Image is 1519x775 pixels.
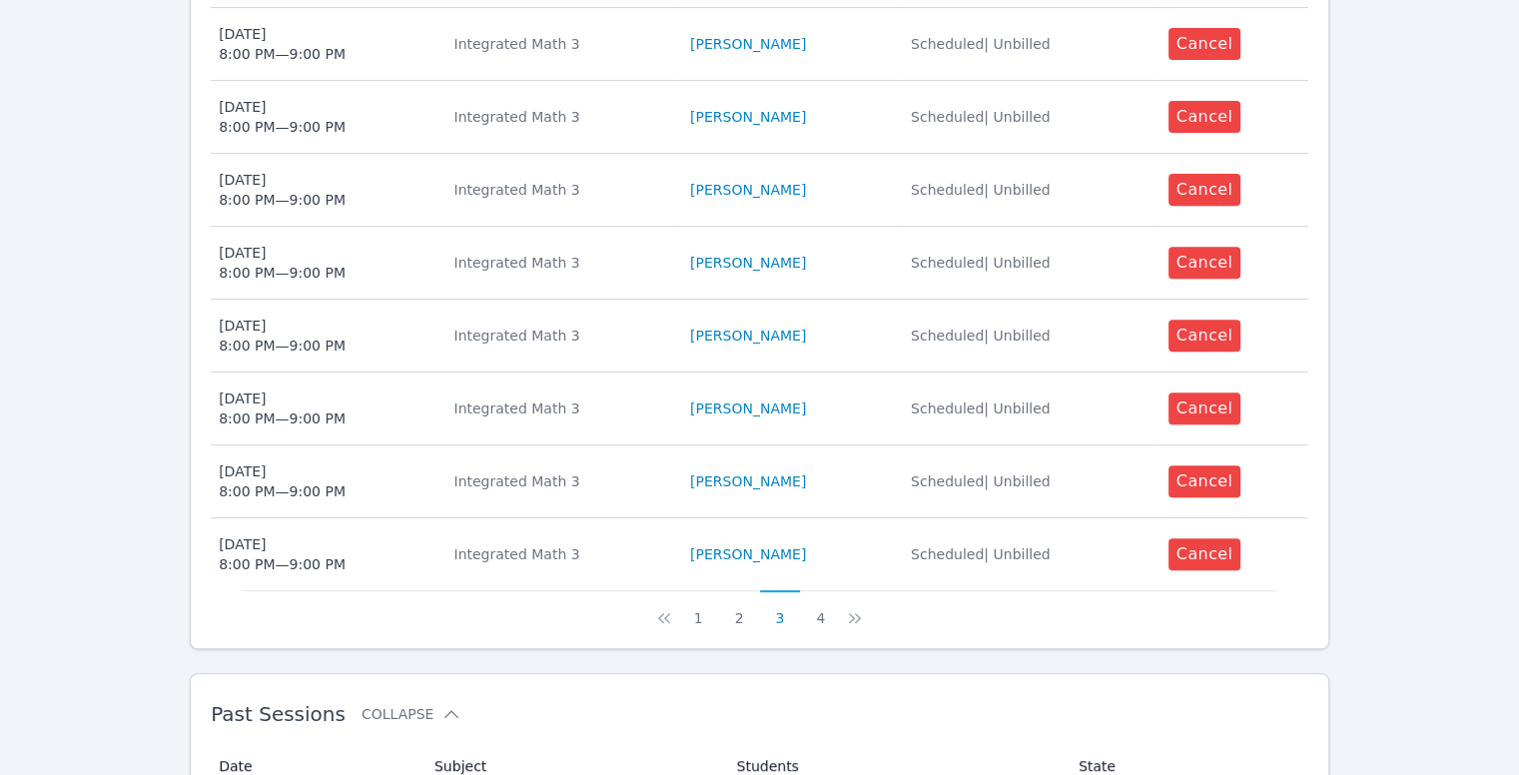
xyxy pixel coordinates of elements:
[219,461,346,501] div: [DATE] 8:00 PM — 9:00 PM
[453,471,666,491] div: Integrated Math 3
[719,590,760,628] button: 2
[1168,101,1241,133] button: Cancel
[211,154,1308,227] tr: [DATE]8:00 PM—9:00 PMIntegrated Math 3[PERSON_NAME]Scheduled| UnbilledCancel
[453,180,666,200] div: Integrated Math 3
[800,590,841,628] button: 4
[690,253,806,273] a: [PERSON_NAME]
[453,398,666,418] div: Integrated Math 3
[219,24,346,64] div: [DATE] 8:00 PM — 9:00 PM
[1168,28,1241,60] button: Cancel
[219,388,346,428] div: [DATE] 8:00 PM — 9:00 PM
[1168,538,1241,570] button: Cancel
[453,34,666,54] div: Integrated Math 3
[678,590,719,628] button: 1
[1168,465,1241,497] button: Cancel
[219,97,346,137] div: [DATE] 8:00 PM — 9:00 PM
[453,326,666,346] div: Integrated Math 3
[219,243,346,283] div: [DATE] 8:00 PM — 9:00 PM
[690,471,806,491] a: [PERSON_NAME]
[219,534,346,574] div: [DATE] 8:00 PM — 9:00 PM
[211,227,1308,300] tr: [DATE]8:00 PM—9:00 PMIntegrated Math 3[PERSON_NAME]Scheduled| UnbilledCancel
[211,445,1308,518] tr: [DATE]8:00 PM—9:00 PMIntegrated Math 3[PERSON_NAME]Scheduled| UnbilledCancel
[211,8,1308,81] tr: [DATE]8:00 PM—9:00 PMIntegrated Math 3[PERSON_NAME]Scheduled| UnbilledCancel
[211,300,1308,373] tr: [DATE]8:00 PM—9:00 PMIntegrated Math 3[PERSON_NAME]Scheduled| UnbilledCancel
[911,473,1051,489] span: Scheduled | Unbilled
[911,182,1051,198] span: Scheduled | Unbilled
[911,255,1051,271] span: Scheduled | Unbilled
[1168,247,1241,279] button: Cancel
[690,180,806,200] a: [PERSON_NAME]
[211,81,1308,154] tr: [DATE]8:00 PM—9:00 PMIntegrated Math 3[PERSON_NAME]Scheduled| UnbilledCancel
[1168,392,1241,424] button: Cancel
[453,544,666,564] div: Integrated Math 3
[911,328,1051,344] span: Scheduled | Unbilled
[211,373,1308,445] tr: [DATE]8:00 PM—9:00 PMIntegrated Math 3[PERSON_NAME]Scheduled| UnbilledCancel
[760,590,801,628] button: 3
[211,518,1308,590] tr: [DATE]8:00 PM—9:00 PMIntegrated Math 3[PERSON_NAME]Scheduled| UnbilledCancel
[911,546,1051,562] span: Scheduled | Unbilled
[690,544,806,564] a: [PERSON_NAME]
[219,170,346,210] div: [DATE] 8:00 PM — 9:00 PM
[453,253,666,273] div: Integrated Math 3
[690,326,806,346] a: [PERSON_NAME]
[690,398,806,418] a: [PERSON_NAME]
[219,316,346,356] div: [DATE] 8:00 PM — 9:00 PM
[211,702,346,726] span: Past Sessions
[911,36,1051,52] span: Scheduled | Unbilled
[1168,174,1241,206] button: Cancel
[911,400,1051,416] span: Scheduled | Unbilled
[453,107,666,127] div: Integrated Math 3
[1168,320,1241,352] button: Cancel
[690,34,806,54] a: [PERSON_NAME]
[911,109,1051,125] span: Scheduled | Unbilled
[690,107,806,127] a: [PERSON_NAME]
[362,704,461,724] button: Collapse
